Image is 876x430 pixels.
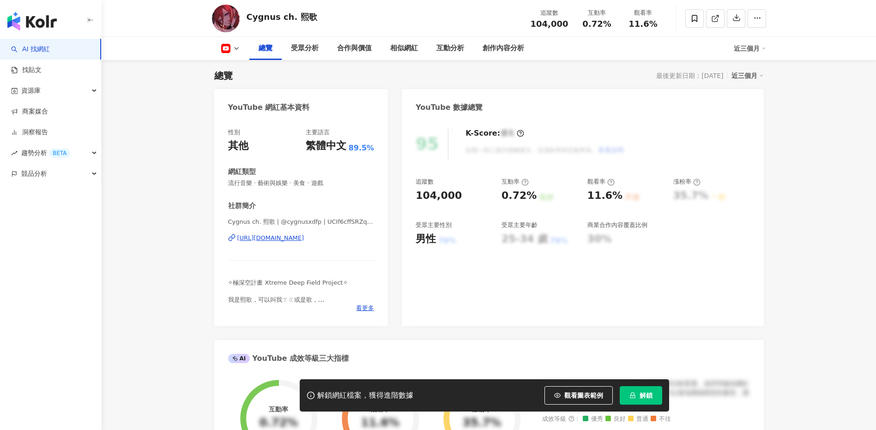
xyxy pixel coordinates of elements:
div: 近三個月 [731,70,764,82]
span: 普通 [628,416,648,423]
div: 近三個月 [734,41,766,56]
a: [URL][DOMAIN_NAME] [228,234,375,242]
div: 0.72% [260,417,298,430]
button: 觀看圖表範例 [544,386,613,405]
div: 追蹤數 [416,178,434,186]
div: K-Score : [465,128,524,138]
div: 男性 [416,232,436,246]
div: 解鎖網紅檔案，獲得進階數據 [317,391,413,400]
span: 競品分析 [21,163,47,184]
div: 最後更新日期：[DATE] [656,72,723,79]
span: 104,000 [531,19,568,29]
span: 資源庫 [21,80,41,101]
span: 不佳 [651,416,671,423]
div: 觀看率 [626,8,661,18]
div: 11.6% [361,417,399,430]
div: 互動率 [580,8,615,18]
div: 總覽 [214,69,233,82]
span: 0.72% [582,19,611,29]
span: rise [11,150,18,156]
span: 良好 [605,416,626,423]
div: 互動分析 [436,43,464,54]
a: 商案媒合 [11,107,48,116]
div: BETA [49,149,70,158]
div: 0.72% [501,189,537,203]
div: 其他 [228,139,248,153]
div: 成效等級 ： [542,416,750,423]
span: ✧極深空計畫 Xtreme Deep Field Project✧ 我是熙歌，可以叫我ㄒㄍ或是歌， 是個愛打電動、彈琴唱歌、做Meme的黑洞； 話說，黑洞可以吞噬一切，想不想體驗看看呀?♫ 中文... [228,279,363,378]
div: 創作內容分析 [483,43,524,54]
a: 找貼文 [11,66,42,75]
div: 互動率 [501,178,529,186]
span: 89.5% [349,143,375,153]
div: 受眾主要年齡 [501,221,538,229]
div: 受眾分析 [291,43,319,54]
div: 社群簡介 [228,201,256,211]
div: 35.7% [463,417,501,430]
div: 網紅類型 [228,167,256,177]
div: 總覽 [259,43,272,54]
span: 看更多 [356,304,374,312]
div: 相似網紅 [390,43,418,54]
div: 104,000 [416,189,462,203]
span: 流行音樂 · 藝術與娛樂 · 美食 · 遊戲 [228,179,375,187]
div: 商業合作內容覆蓋比例 [587,221,647,229]
button: 解鎖 [620,386,662,405]
div: 追蹤數 [531,8,568,18]
span: 11.6% [628,19,657,29]
div: Cygnus ch. 熙歌 [247,11,317,23]
div: 11.6% [587,189,622,203]
div: 性別 [228,128,240,137]
div: YouTube 數據總覽 [416,102,483,113]
span: 趨勢分析 [21,143,70,163]
a: 洞察報告 [11,128,48,137]
div: 觀看率 [587,178,615,186]
div: AI [228,354,250,363]
div: YouTube 成效等級三大指標 [228,353,349,364]
img: KOL Avatar [212,5,240,32]
div: 漲粉率 [673,178,701,186]
div: 主要語言 [306,128,330,137]
div: [URL][DOMAIN_NAME] [237,234,304,242]
img: logo [7,12,57,30]
div: YouTube 網紅基本資料 [228,102,310,113]
span: 觀看圖表範例 [564,392,603,399]
span: 優秀 [583,416,603,423]
div: 合作與價值 [337,43,372,54]
span: Cygnus ch. 熙歌 | @cygnusxdfp | UCIf6cffSRZqS7TUXbUAK_hw [228,218,375,226]
div: 受眾主要性別 [416,221,452,229]
span: lock [629,392,636,399]
span: 解鎖 [640,392,652,399]
a: searchAI 找網紅 [11,45,50,54]
div: 繁體中文 [306,139,346,153]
